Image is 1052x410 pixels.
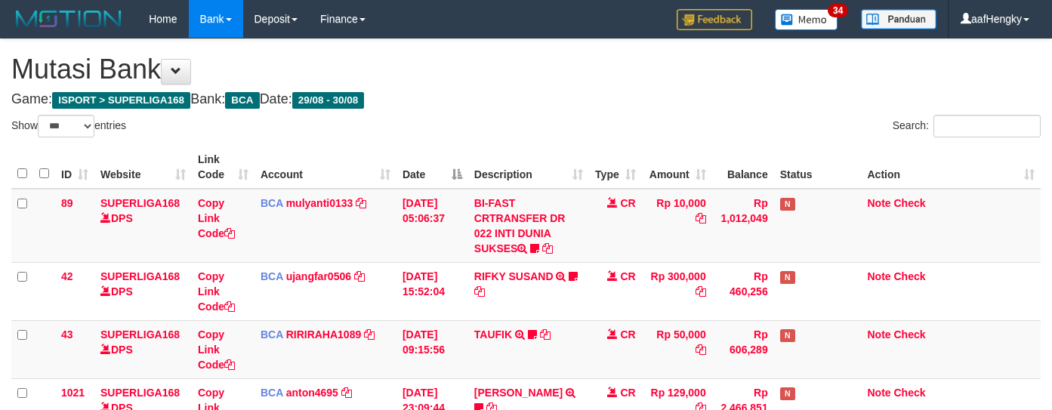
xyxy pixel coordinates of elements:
[696,344,706,356] a: Copy Rp 50,000 to clipboard
[468,189,589,263] td: BI-FAST CRTRANSFER DR 022 INTI DUNIA SUKSES
[261,197,283,209] span: BCA
[61,328,73,341] span: 43
[286,270,351,282] a: ujangfar0506
[696,285,706,297] a: Copy Rp 300,000 to clipboard
[354,270,365,282] a: Copy ujangfar0506 to clipboard
[468,146,589,189] th: Description: activate to sort column ascending
[94,189,192,263] td: DPS
[261,328,283,341] span: BCA
[894,270,926,282] a: Check
[894,328,926,341] a: Check
[780,329,795,342] span: Has Note
[894,197,926,209] a: Check
[261,270,283,282] span: BCA
[94,146,192,189] th: Website: activate to sort column ascending
[100,328,180,341] a: SUPERLIGA168
[861,146,1041,189] th: Action: activate to sort column ascending
[775,9,838,30] img: Button%20Memo.svg
[286,328,362,341] a: RIRIRAHA1089
[364,328,375,341] a: Copy RIRIRAHA1089 to clipboard
[712,320,774,378] td: Rp 606,289
[225,92,259,109] span: BCA
[867,197,890,209] a: Note
[474,270,554,282] a: RIFKY SUSAND
[396,146,468,189] th: Date: activate to sort column descending
[542,242,553,254] a: Copy BI-FAST CRTRANSFER DR 022 INTI DUNIA SUKSES to clipboard
[642,146,712,189] th: Amount: activate to sort column ascending
[712,146,774,189] th: Balance
[474,285,485,297] a: Copy RIFKY SUSAND to clipboard
[774,146,862,189] th: Status
[867,328,890,341] a: Note
[620,328,635,341] span: CR
[894,387,926,399] a: Check
[198,328,235,371] a: Copy Link Code
[780,198,795,211] span: Has Note
[100,387,180,399] a: SUPERLIGA168
[396,189,468,263] td: [DATE] 05:06:37
[933,115,1041,137] input: Search:
[712,262,774,320] td: Rp 460,256
[11,54,1041,85] h1: Mutasi Bank
[198,270,235,313] a: Copy Link Code
[474,387,563,399] a: [PERSON_NAME]
[677,9,752,30] img: Feedback.jpg
[620,270,635,282] span: CR
[474,328,512,341] a: TAUFIK
[255,146,396,189] th: Account: activate to sort column ascending
[589,146,642,189] th: Type: activate to sort column ascending
[620,197,635,209] span: CR
[286,197,353,209] a: mulyanti0133
[11,8,126,30] img: MOTION_logo.png
[286,387,338,399] a: anton4695
[642,320,712,378] td: Rp 50,000
[61,387,85,399] span: 1021
[11,115,126,137] label: Show entries
[867,387,890,399] a: Note
[52,92,190,109] span: ISPORT > SUPERLIGA168
[780,271,795,284] span: Has Note
[198,197,235,239] a: Copy Link Code
[396,320,468,378] td: [DATE] 09:15:56
[55,146,94,189] th: ID: activate to sort column ascending
[356,197,366,209] a: Copy mulyanti0133 to clipboard
[396,262,468,320] td: [DATE] 15:52:04
[38,115,94,137] select: Showentries
[61,197,73,209] span: 89
[861,9,936,29] img: panduan.png
[100,270,180,282] a: SUPERLIGA168
[100,197,180,209] a: SUPERLIGA168
[642,262,712,320] td: Rp 300,000
[620,387,635,399] span: CR
[828,4,848,17] span: 34
[341,387,352,399] a: Copy anton4695 to clipboard
[642,189,712,263] td: Rp 10,000
[292,92,365,109] span: 29/08 - 30/08
[540,328,551,341] a: Copy TAUFIK to clipboard
[780,387,795,400] span: Has Note
[94,262,192,320] td: DPS
[94,320,192,378] td: DPS
[261,387,283,399] span: BCA
[867,270,890,282] a: Note
[712,189,774,263] td: Rp 1,012,049
[11,92,1041,107] h4: Game: Bank: Date:
[61,270,73,282] span: 42
[893,115,1041,137] label: Search:
[696,212,706,224] a: Copy Rp 10,000 to clipboard
[192,146,255,189] th: Link Code: activate to sort column ascending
